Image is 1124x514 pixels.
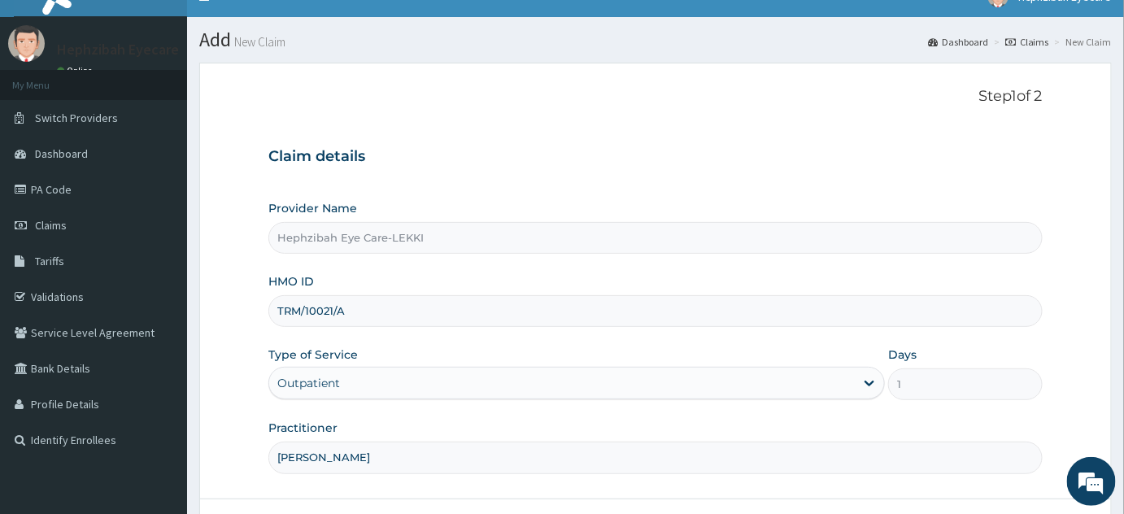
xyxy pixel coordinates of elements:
[8,342,310,399] textarea: Type your message and hit 'Enter'
[94,154,224,318] span: We're online!
[57,42,179,57] p: Hephzibah Eyecare
[57,65,96,76] a: Online
[8,25,45,62] img: User Image
[267,8,306,47] div: Minimize live chat window
[231,36,285,48] small: New Claim
[268,295,1043,327] input: Enter HMO ID
[1005,35,1049,49] a: Claims
[1051,35,1112,49] li: New Claim
[35,111,118,125] span: Switch Providers
[268,88,1043,106] p: Step 1 of 2
[268,200,357,216] label: Provider Name
[199,29,1112,50] h1: Add
[35,254,64,268] span: Tariffs
[268,346,358,363] label: Type of Service
[268,442,1043,473] input: Enter Name
[85,91,273,112] div: Chat with us now
[888,346,917,363] label: Days
[277,375,340,391] div: Outpatient
[268,420,338,436] label: Practitioner
[35,218,67,233] span: Claims
[268,273,314,290] label: HMO ID
[30,81,66,122] img: d_794563401_company_1708531726252_794563401
[928,35,988,49] a: Dashboard
[268,148,1043,166] h3: Claim details
[35,146,88,161] span: Dashboard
